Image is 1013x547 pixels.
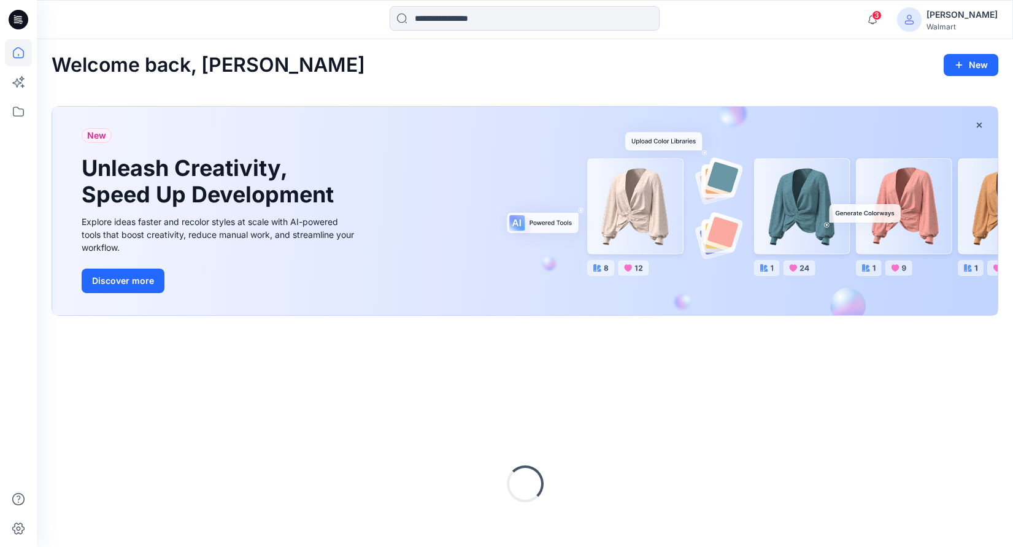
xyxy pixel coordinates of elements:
div: Walmart [926,22,998,31]
a: Discover more [82,269,358,293]
h2: Welcome back, [PERSON_NAME] [52,54,365,77]
h1: Unleash Creativity, Speed Up Development [82,155,339,208]
span: New [87,128,106,143]
svg: avatar [904,15,914,25]
div: Explore ideas faster and recolor styles at scale with AI-powered tools that boost creativity, red... [82,215,358,254]
span: 3 [872,10,882,20]
button: Discover more [82,269,164,293]
div: [PERSON_NAME] [926,7,998,22]
button: New [944,54,998,76]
